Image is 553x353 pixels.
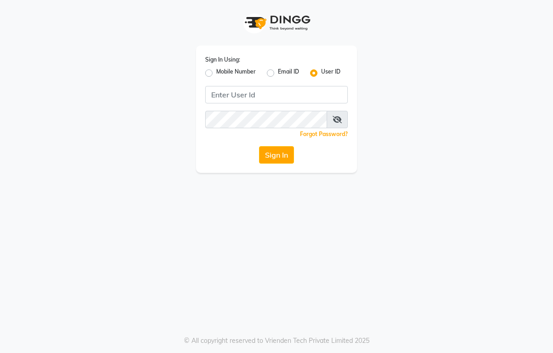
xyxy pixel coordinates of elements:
label: Email ID [278,68,299,79]
label: Mobile Number [216,68,256,79]
label: Sign In Using: [205,56,240,64]
button: Sign In [259,146,294,164]
input: Username [205,86,348,103]
input: Username [205,111,327,128]
a: Forgot Password? [300,131,348,137]
label: User ID [321,68,340,79]
img: logo1.svg [240,9,313,36]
